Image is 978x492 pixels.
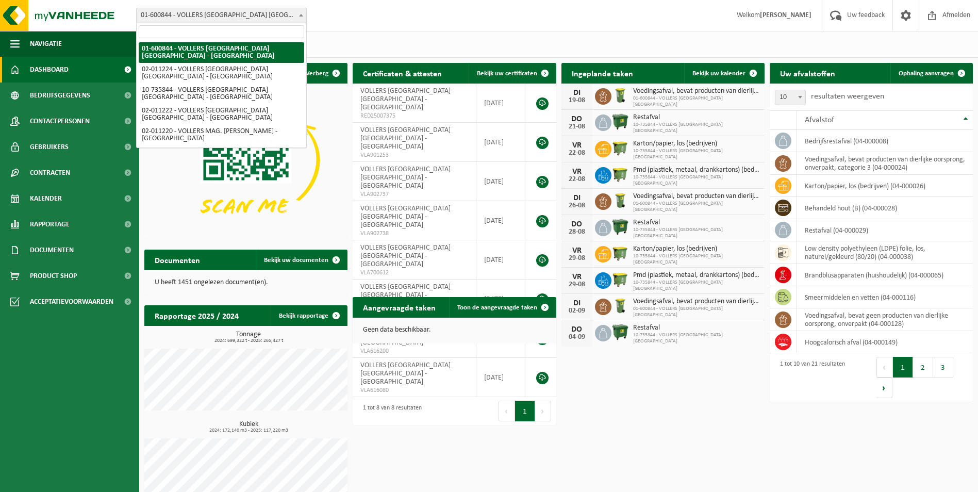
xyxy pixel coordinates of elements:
[144,250,210,270] h2: Documenten
[633,324,759,332] span: Restafval
[297,63,346,84] button: Verberg
[499,401,515,421] button: Previous
[611,166,629,183] img: WB-1100-HPE-GN-50
[611,323,629,341] img: WB-1100-HPE-GN-04
[139,125,304,145] li: 02-011220 - VOLLERS MAG. [PERSON_NAME] - [GEOGRAPHIC_DATA]
[633,271,759,280] span: Pmd (plastiek, metaal, drankkartons) (bedrijven)
[567,141,587,150] div: VR
[611,218,629,236] img: WB-1100-HPE-GN-04
[360,244,451,268] span: VOLLERS [GEOGRAPHIC_DATA] [GEOGRAPHIC_DATA] - [GEOGRAPHIC_DATA]
[30,83,90,108] span: Bedrijfsgegevens
[144,305,249,325] h2: Rapportage 2025 / 2024
[353,63,452,83] h2: Certificaten & attesten
[770,63,846,83] h2: Uw afvalstoffen
[155,279,337,286] p: U heeft 1451 ongelezen document(en).
[477,70,537,77] span: Bekijk uw certificaten
[567,194,587,202] div: DI
[611,113,629,130] img: WB-1100-HPE-GN-04
[633,87,759,95] span: Voedingsafval, bevat producten van dierlijke oorsprong, onverpakt, categorie 3
[567,247,587,255] div: VR
[360,269,468,277] span: VLA700612
[567,220,587,228] div: DO
[360,347,468,355] span: VLA616200
[633,253,759,266] span: 10-735844 - VOLLERS [GEOGRAPHIC_DATA] [GEOGRAPHIC_DATA]
[567,228,587,236] div: 28-08
[633,140,759,148] span: Karton/papier, los (bedrijven)
[535,401,551,421] button: Next
[876,357,893,378] button: Previous
[633,245,759,253] span: Karton/papier, los (bedrijven)
[567,123,587,130] div: 21-08
[561,63,643,83] h2: Ingeplande taken
[797,219,973,241] td: restafval (04-000029)
[360,386,468,395] span: VLA616080
[567,273,587,281] div: VR
[775,356,845,399] div: 1 tot 10 van 21 resultaten
[933,357,953,378] button: 3
[611,139,629,157] img: WB-1100-HPE-GN-50
[360,126,451,151] span: VOLLERS [GEOGRAPHIC_DATA] [GEOGRAPHIC_DATA] - [GEOGRAPHIC_DATA]
[797,308,973,331] td: voedingsafval, bevat geen producten van dierlijke oorsprong, onverpakt (04-000128)
[476,84,526,123] td: [DATE]
[139,104,304,125] li: 02-011222 - VOLLERS [GEOGRAPHIC_DATA] [GEOGRAPHIC_DATA] - [GEOGRAPHIC_DATA]
[30,211,70,237] span: Rapportage
[150,421,347,433] h3: Kubiek
[476,123,526,162] td: [DATE]
[893,357,913,378] button: 1
[469,63,555,84] a: Bekijk uw certificaten
[805,116,834,124] span: Afvalstof
[30,263,77,289] span: Product Shop
[797,286,973,308] td: smeermiddelen en vetten (04-000116)
[150,428,347,433] span: 2024: 172,140 m3 - 2025: 117,220 m3
[476,358,526,397] td: [DATE]
[567,202,587,209] div: 26-08
[30,186,62,211] span: Kalender
[633,201,759,213] span: 01-600844 - VOLLERS [GEOGRAPHIC_DATA] [GEOGRAPHIC_DATA]
[457,304,537,311] span: Toon de aangevraagde taken
[567,255,587,262] div: 29-08
[476,201,526,240] td: [DATE]
[139,63,304,84] li: 02-011224 - VOLLERS [GEOGRAPHIC_DATA] [GEOGRAPHIC_DATA] - [GEOGRAPHIC_DATA]
[890,63,972,84] a: Ophaling aanvragen
[633,148,759,160] span: 10-735844 - VOLLERS [GEOGRAPHIC_DATA] [GEOGRAPHIC_DATA]
[476,280,526,319] td: [DATE]
[139,84,304,104] li: 10-735844 - VOLLERS [GEOGRAPHIC_DATA] [GEOGRAPHIC_DATA] - [GEOGRAPHIC_DATA]
[30,31,62,57] span: Navigatie
[797,130,973,152] td: bedrijfsrestafval (04-000008)
[358,400,422,422] div: 1 tot 8 van 8 resultaten
[775,90,805,105] span: 10
[567,150,587,157] div: 22-08
[633,219,759,227] span: Restafval
[136,8,307,23] span: 01-600844 - VOLLERS BELGIUM NV - ANTWERPEN
[611,87,629,104] img: WB-0140-HPE-GN-50
[306,70,328,77] span: Verberg
[30,57,69,83] span: Dashboard
[797,197,973,219] td: behandeld hout (B) (04-000028)
[692,70,745,77] span: Bekijk uw kalender
[633,298,759,306] span: Voedingsafval, bevat producten van dierlijke oorsprong, onverpakt, categorie 3
[360,205,451,229] span: VOLLERS [GEOGRAPHIC_DATA] [GEOGRAPHIC_DATA] - [GEOGRAPHIC_DATA]
[353,297,446,317] h2: Aangevraagde taken
[760,11,811,19] strong: [PERSON_NAME]
[567,334,587,341] div: 04-09
[633,122,759,134] span: 10-735844 - VOLLERS [GEOGRAPHIC_DATA] [GEOGRAPHIC_DATA]
[633,227,759,239] span: 10-735844 - VOLLERS [GEOGRAPHIC_DATA] [GEOGRAPHIC_DATA]
[515,401,535,421] button: 1
[811,92,884,101] label: resultaten weergeven
[360,229,468,238] span: VLA902738
[797,241,973,264] td: low density polyethyleen (LDPE) folie, los, naturel/gekleurd (80/20) (04-000038)
[30,134,69,160] span: Gebruikers
[360,166,451,190] span: VOLLERS [GEOGRAPHIC_DATA] [GEOGRAPHIC_DATA] - [GEOGRAPHIC_DATA]
[567,168,587,176] div: VR
[633,113,759,122] span: Restafval
[150,331,347,343] h3: Tonnage
[150,338,347,343] span: 2024: 699,322 t - 2025: 265,427 t
[363,326,545,334] p: Geen data beschikbaar.
[876,378,892,398] button: Next
[567,89,587,97] div: DI
[360,190,468,199] span: VLA902737
[144,84,347,236] img: Download de VHEPlus App
[567,97,587,104] div: 19-08
[633,280,759,292] span: 10-735844 - VOLLERS [GEOGRAPHIC_DATA] [GEOGRAPHIC_DATA]
[256,250,346,270] a: Bekijk uw documenten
